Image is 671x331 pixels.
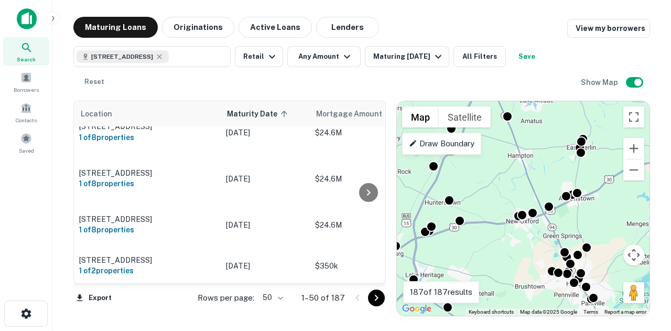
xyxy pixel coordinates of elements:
[623,159,644,180] button: Zoom out
[80,108,112,120] span: Location
[162,17,234,38] button: Originations
[439,106,491,127] button: Show satellite imagery
[79,168,215,178] p: [STREET_ADDRESS]
[73,290,114,306] button: Export
[316,108,396,120] span: Mortgage Amount
[91,52,153,61] span: [STREET_ADDRESS]
[3,68,49,96] a: Borrowers
[79,132,215,143] h6: 1 of 8 properties
[79,215,215,224] p: [STREET_ADDRESS]
[567,19,650,38] a: View my borrowers
[3,129,49,157] a: Saved
[79,265,215,276] h6: 1 of 2 properties
[79,122,215,131] p: [STREET_ADDRESS]
[402,106,439,127] button: Show street map
[239,17,312,38] button: Active Loans
[368,290,385,306] button: Go to next page
[409,137,474,150] p: Draw Boundary
[604,309,646,315] a: Report a map error
[74,101,221,126] th: Location
[227,108,291,120] span: Maturity Date
[315,127,420,138] p: $24.6M
[453,46,506,67] button: All Filters
[226,219,305,231] p: [DATE]
[198,292,254,304] p: Rows per page:
[287,46,361,67] button: Any Amount
[221,101,310,126] th: Maturity Date
[79,224,215,236] h6: 1 of 8 properties
[623,138,644,159] button: Zoom in
[17,55,36,63] span: Search
[17,8,37,29] img: capitalize-icon.png
[315,173,420,185] p: $24.6M
[623,244,644,265] button: Map camera controls
[301,292,345,304] p: 1–50 of 187
[623,106,644,127] button: Toggle fullscreen view
[410,286,472,298] p: 187 of 187 results
[310,101,425,126] th: Mortgage Amount
[73,17,158,38] button: Maturing Loans
[19,146,34,155] span: Saved
[14,86,39,94] span: Borrowers
[3,98,49,126] a: Contacts
[316,17,379,38] button: Lenders
[226,173,305,185] p: [DATE]
[258,290,285,305] div: 50
[520,309,577,315] span: Map data ©2025 Google
[469,308,514,316] button: Keyboard shortcuts
[315,260,420,272] p: $350k
[510,46,544,67] button: Save your search to get updates of matches that match your search criteria.
[78,71,111,92] button: Reset
[373,50,445,63] div: Maturing [DATE]
[397,101,650,316] div: 0 0
[3,37,49,66] a: Search
[235,46,283,67] button: Retail
[399,302,434,316] img: Google
[79,255,215,265] p: [STREET_ADDRESS]
[581,77,620,88] h6: Show Map
[399,302,434,316] a: Open this area in Google Maps (opens a new window)
[365,46,449,67] button: Maturing [DATE]
[583,309,598,315] a: Terms
[226,260,305,272] p: [DATE]
[619,247,671,297] iframe: Chat Widget
[226,127,305,138] p: [DATE]
[79,178,215,189] h6: 1 of 8 properties
[16,116,37,124] span: Contacts
[315,219,420,231] p: $24.6M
